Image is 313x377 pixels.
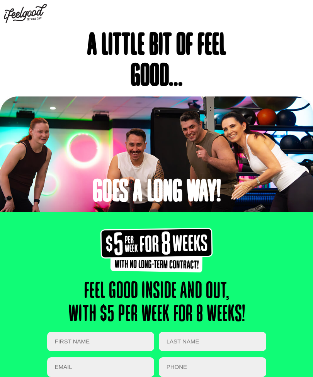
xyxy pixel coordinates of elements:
h1: A little bit of feel good... [80,31,233,93]
input: FIRST NAME [47,332,155,352]
h2: Goes a long way! [4,178,309,208]
input: LAST NAME [159,332,266,352]
h2: feel good inside and out, with $5 per week for 8 weeks! [31,280,282,326]
input: PHONE [159,357,266,377]
input: Email [47,357,155,377]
